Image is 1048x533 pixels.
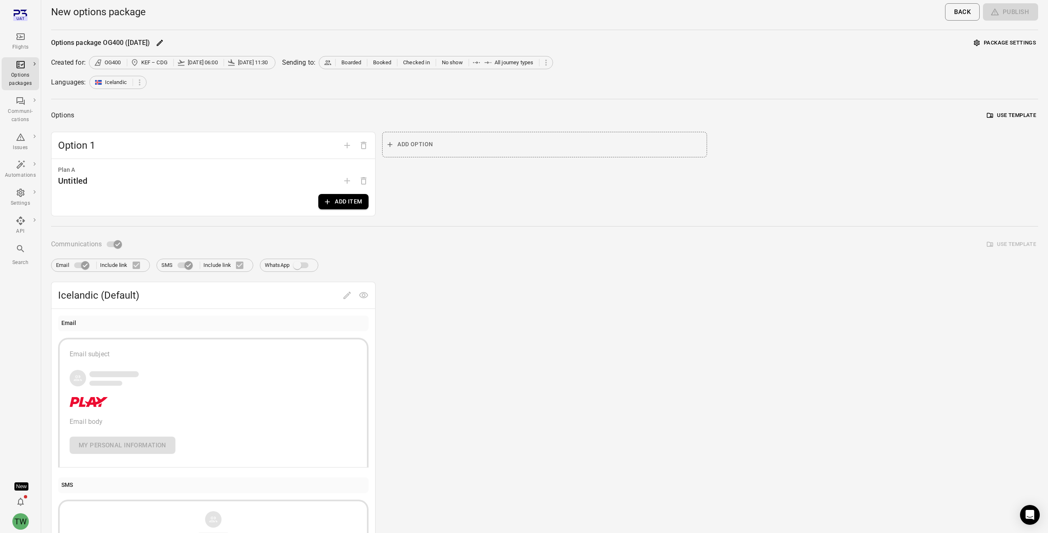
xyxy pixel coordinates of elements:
[154,37,166,49] button: Edit
[203,257,248,274] label: Include link
[355,141,372,149] span: Delete option
[61,481,73,490] div: SMS
[2,94,39,126] a: Communi-cations
[339,141,355,149] span: Add option
[403,58,430,67] span: Checked in
[2,29,39,54] a: Flights
[51,58,86,68] div: Created for:
[5,71,36,88] div: Options packages
[442,58,463,67] span: No show
[341,58,361,67] span: Boarded
[58,166,369,175] div: Plan A
[89,76,147,89] div: Icelandic
[339,291,355,299] span: Edit
[51,238,102,250] span: Communications
[319,56,553,69] div: BoardedBookedChecked inNo showAll journey types
[105,78,127,86] span: Icelandic
[339,177,355,185] span: Add plan
[2,157,39,182] a: Automations
[1020,505,1040,525] div: Open Intercom Messenger
[265,257,313,273] label: WhatsApp integration not set up. Contact Plan3 to enable this feature
[972,37,1038,49] button: Package settings
[141,58,168,67] span: KEF – CDG
[355,177,372,185] span: Options need to have at least one plan
[100,257,145,274] label: Include link
[2,241,39,269] button: Search
[2,130,39,154] a: Issues
[2,213,39,238] a: API
[985,109,1038,122] button: Use template
[2,185,39,210] a: Settings
[161,257,196,273] label: SMS
[5,227,36,236] div: API
[945,3,980,21] button: Back
[373,58,391,67] span: Booked
[318,194,369,209] button: Add item
[51,77,86,87] div: Languages:
[2,57,39,90] a: Options packages
[5,43,36,51] div: Flights
[14,482,28,491] div: Tooltip anchor
[58,174,87,187] div: Untitled
[5,144,36,152] div: Issues
[58,289,339,302] span: Icelandic (Default)
[495,58,534,67] span: All journey types
[51,110,74,121] div: Options
[51,38,150,48] div: Options package OG400 ([DATE])
[5,199,36,208] div: Settings
[105,58,121,67] span: OG400
[61,319,77,328] div: Email
[12,493,29,510] button: Notifications
[5,171,36,180] div: Automations
[5,259,36,267] div: Search
[58,139,339,152] span: Option 1
[238,58,268,67] span: [DATE] 11:30
[12,513,29,530] div: TW
[355,291,372,299] span: Preview
[9,510,32,533] button: Tony Wang
[282,58,316,68] div: Sending to:
[56,257,93,273] label: Email
[51,5,146,19] h1: New options package
[188,58,218,67] span: [DATE] 06:00
[5,108,36,124] div: Communi-cations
